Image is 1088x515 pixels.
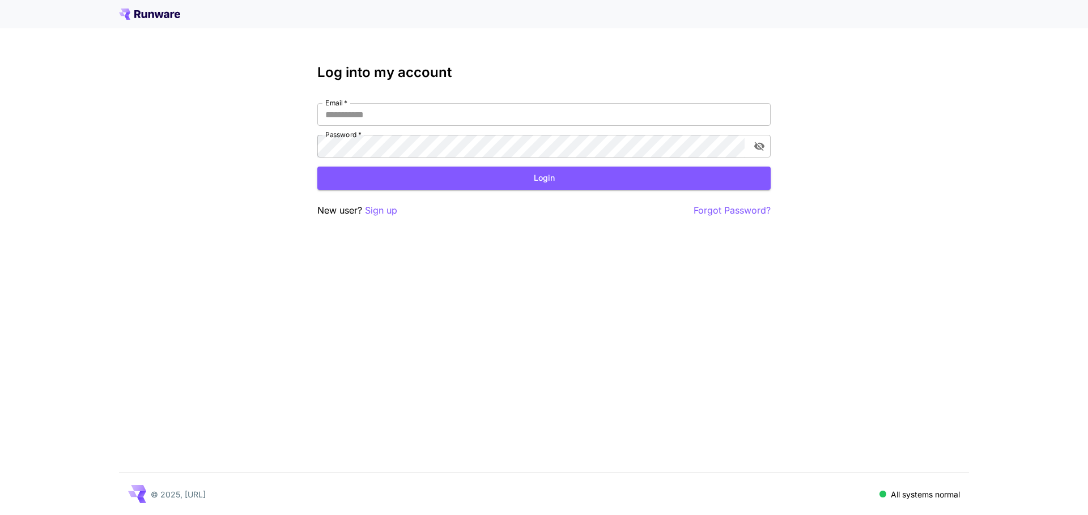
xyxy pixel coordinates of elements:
button: Forgot Password? [694,203,771,218]
button: Sign up [365,203,397,218]
p: All systems normal [891,488,960,500]
h3: Log into my account [317,65,771,80]
label: Password [325,130,362,139]
button: toggle password visibility [749,136,770,156]
button: Login [317,167,771,190]
p: © 2025, [URL] [151,488,206,500]
p: New user? [317,203,397,218]
label: Email [325,98,347,108]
